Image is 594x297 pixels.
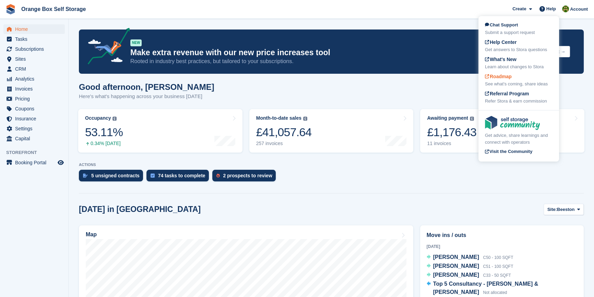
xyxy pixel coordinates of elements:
[547,206,557,213] span: Site:
[485,81,553,87] div: See what's coming, share ideas
[427,125,476,139] div: £1,176.43
[15,84,56,94] span: Invoices
[433,263,479,269] span: [PERSON_NAME]
[485,132,553,145] div: Get advice, share learnings and connect with operators
[3,74,65,84] a: menu
[433,281,538,295] span: Top 5 Consultancy - [PERSON_NAME] & [PERSON_NAME]
[427,253,513,262] a: [PERSON_NAME] C50 - 100 SQFT
[562,5,569,12] img: SARAH T
[78,109,242,153] a: Occupancy 53.11% 0.34% [DATE]
[85,141,123,146] div: 0.34% [DATE]
[427,262,513,271] a: [PERSON_NAME] C51 - 100 SQFT
[79,82,214,92] h1: Good afternoon, [PERSON_NAME]
[82,28,130,67] img: price-adjustments-announcement-icon-8257ccfd72463d97f412b2fc003d46551f7dbcb40ab6d574587a9cd5c0d94...
[485,98,553,105] div: Refer Stora & earn commission
[151,174,155,178] img: task-75834270c22a3079a89374b754ae025e5fb1db73e45f91037f5363f120a921f8.svg
[15,124,56,133] span: Settings
[570,6,588,13] span: Account
[3,34,65,44] a: menu
[256,141,312,146] div: 257 invoices
[79,205,201,214] h2: [DATE] in [GEOGRAPHIC_DATA]
[79,163,584,167] p: ACTIONS
[485,39,553,53] a: Help Center Get answers to Stora questions
[83,174,88,178] img: contract_signature_icon-13c848040528278c33f63329250d36e43548de30e8caae1d1a13099fd9432cc5.svg
[3,84,65,94] a: menu
[15,44,56,54] span: Subscriptions
[433,272,479,278] span: [PERSON_NAME]
[303,117,307,121] img: icon-info-grey-7440780725fd019a000dd9b08b2336e03edf1995a4989e88bcd33f0948082b44.svg
[85,125,123,139] div: 53.11%
[130,58,524,65] p: Rooted in industry best practices, but tailored to your subscriptions.
[5,4,16,14] img: stora-icon-8386f47178a22dfd0bd8f6a31ec36ba5ce8667c1dd55bd0f319d3a0aa187defe.svg
[485,116,553,156] a: Get advice, share learnings and connect with operators Visit the Community
[485,63,553,70] div: Learn about changes to Stora
[15,114,56,123] span: Insurance
[485,46,553,53] div: Get answers to Stora questions
[470,117,474,121] img: icon-info-grey-7440780725fd019a000dd9b08b2336e03edf1995a4989e88bcd33f0948082b44.svg
[483,273,511,278] span: C33 - 50 SQFT
[15,24,56,34] span: Home
[427,115,468,121] div: Awaiting payment
[216,174,220,178] img: prospect-51fa495bee0391a8d652442698ab0144808aea92771e9ea1ae160a38d050c398.svg
[3,124,65,133] a: menu
[433,254,479,260] span: [PERSON_NAME]
[427,141,476,146] div: 11 invoices
[485,90,553,105] a: Referral Program Refer Stora & earn commission
[427,271,511,280] a: [PERSON_NAME] C33 - 50 SQFT
[15,54,56,64] span: Sites
[483,264,513,269] span: C51 - 100 SQFT
[3,94,65,104] a: menu
[546,5,556,12] span: Help
[15,134,56,143] span: Capital
[158,173,205,178] div: 74 tasks to complete
[223,173,272,178] div: 2 prospects to review
[427,231,577,239] h2: Move ins / outs
[557,206,574,213] span: Beeston
[15,64,56,74] span: CRM
[3,24,65,34] a: menu
[3,134,65,143] a: menu
[15,74,56,84] span: Analytics
[427,280,577,297] a: Top 5 Consultancy - [PERSON_NAME] & [PERSON_NAME] Not allocated
[256,115,301,121] div: Month-to-date sales
[483,290,507,295] span: Not allocated
[15,158,56,167] span: Booking Portal
[485,73,553,87] a: Roadmap See what's coming, share ideas
[256,125,312,139] div: £41,057.64
[91,173,140,178] div: 5 unsigned contracts
[6,149,68,156] span: Storefront
[212,170,279,185] a: 2 prospects to review
[3,104,65,114] a: menu
[3,158,65,167] a: menu
[485,149,532,154] span: Visit the Community
[79,93,214,100] p: Here's what's happening across your business [DATE]
[485,91,529,96] span: Referral Program
[485,39,517,45] span: Help Center
[85,115,111,121] div: Occupancy
[15,34,56,44] span: Tasks
[86,231,97,238] h2: Map
[112,117,117,121] img: icon-info-grey-7440780725fd019a000dd9b08b2336e03edf1995a4989e88bcd33f0948082b44.svg
[483,255,513,260] span: C50 - 100 SQFT
[130,39,142,46] div: NEW
[19,3,89,15] a: Orange Box Self Storage
[57,158,65,167] a: Preview store
[420,109,584,153] a: Awaiting payment £1,176.43 11 invoices
[3,114,65,123] a: menu
[249,109,414,153] a: Month-to-date sales £41,057.64 257 invoices
[485,56,553,70] a: What's New Learn about changes to Stora
[544,204,584,215] button: Site: Beeston
[485,74,512,79] span: Roadmap
[3,54,65,64] a: menu
[79,170,146,185] a: 5 unsigned contracts
[130,48,524,58] p: Make extra revenue with our new price increases tool
[512,5,526,12] span: Create
[427,243,577,250] div: [DATE]
[485,116,540,130] img: community-logo-e120dcb29bea30313fccf008a00513ea5fe9ad107b9d62852cae38739ed8438e.svg
[15,104,56,114] span: Coupons
[3,64,65,74] a: menu
[485,29,553,36] div: Submit a support request
[3,44,65,54] a: menu
[485,22,518,27] span: Chat Support
[485,57,516,62] span: What's New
